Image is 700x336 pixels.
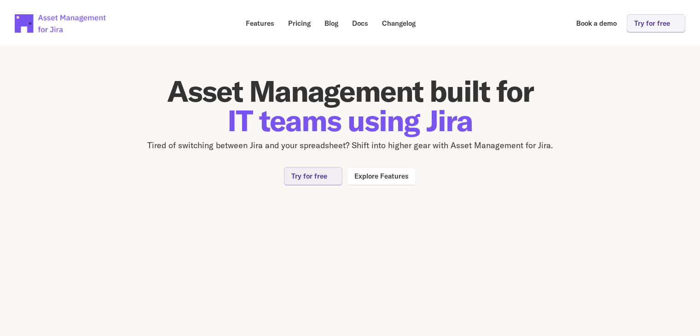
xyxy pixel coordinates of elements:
a: Try for free [627,14,685,32]
p: Pricing [288,20,311,27]
p: Book a demo [576,20,617,27]
a: Pricing [282,14,317,32]
a: Try for free [284,167,342,185]
p: Docs [352,20,368,27]
h1: Asset Management built for [74,76,626,135]
a: Changelog [376,14,422,32]
p: Try for free [291,173,327,180]
p: Explore Features [354,173,409,180]
a: Blog [318,14,345,32]
a: Book a demo [570,14,623,32]
a: Explore Features [347,167,416,185]
a: Docs [346,14,375,32]
a: Features [239,14,281,32]
p: Try for free [634,20,670,27]
p: Features [246,20,274,27]
p: Tired of switching between Jira and your spreadsheet? Shift into higher gear with Asset Managemen... [74,139,626,152]
p: Blog [324,20,338,27]
span: IT teams using Jira [227,102,473,139]
p: Changelog [382,20,416,27]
